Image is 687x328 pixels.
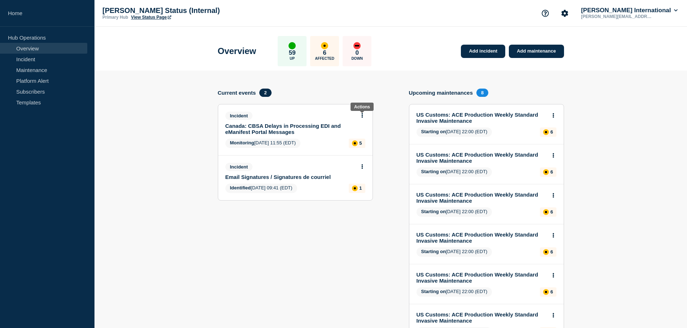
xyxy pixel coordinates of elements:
[476,89,488,97] span: 8
[543,249,549,255] div: affected
[550,209,553,215] p: 6
[550,169,553,175] p: 6
[461,45,505,58] a: Add incident
[230,140,254,145] span: Monitoring
[580,14,655,19] p: [PERSON_NAME][EMAIL_ADDRESS][PERSON_NAME][DOMAIN_NAME]
[359,140,362,146] p: 5
[323,49,326,57] p: 6
[543,129,549,135] div: affected
[225,163,253,171] span: Incident
[417,167,492,177] span: [DATE] 22:00 (EDT)
[543,209,549,215] div: affected
[580,7,679,14] button: [PERSON_NAME] International
[417,112,547,124] a: US Customs: ACE Production Weekly Standard Invasive Maintenance
[102,6,247,15] p: [PERSON_NAME] Status (Internal)
[543,289,549,295] div: affected
[225,184,297,193] span: [DATE] 09:41 (EDT)
[353,42,361,49] div: down
[352,185,358,191] div: affected
[421,129,446,134] span: Starting on
[352,140,358,146] div: affected
[421,289,446,294] span: Starting on
[225,123,356,135] a: Canada: CBSA Delays in Processing EDI and eManifest Portal Messages
[230,185,251,190] span: Identified
[417,232,547,244] a: US Customs: ACE Production Weekly Standard Invasive Maintenance
[321,42,328,49] div: affected
[550,129,553,135] p: 6
[417,287,492,297] span: [DATE] 22:00 (EDT)
[356,49,359,57] p: 0
[417,192,547,204] a: US Customs: ACE Production Weekly Standard Invasive Maintenance
[417,207,492,217] span: [DATE] 22:00 (EDT)
[218,46,256,56] h1: Overview
[290,57,295,60] p: Up
[417,271,547,284] a: US Customs: ACE Production Weekly Standard Invasive Maintenance
[550,249,553,255] p: 6
[315,57,334,60] p: Affected
[421,249,446,254] span: Starting on
[131,15,171,20] a: View Status Page
[417,247,492,257] span: [DATE] 22:00 (EDT)
[218,90,256,96] h4: Current events
[351,57,363,60] p: Down
[409,90,473,96] h4: Upcoming maintenances
[557,6,572,21] button: Account settings
[359,185,362,191] p: 1
[102,15,128,20] p: Primary Hub
[289,42,296,49] div: up
[543,169,549,175] div: affected
[417,152,547,164] a: US Customs: ACE Production Weekly Standard Invasive Maintenance
[225,174,356,180] a: Email Signatures / Signatures de courriel
[259,89,271,97] span: 2
[550,289,553,295] p: 6
[538,6,553,21] button: Support
[225,112,253,120] span: Incident
[421,169,446,174] span: Starting on
[421,209,446,214] span: Starting on
[225,139,301,148] span: [DATE] 11:55 (EDT)
[509,45,564,58] a: Add maintenance
[417,311,547,324] a: US Customs: ACE Production Weekly Standard Invasive Maintenance
[354,104,370,109] div: Actions
[289,49,296,57] p: 59
[417,127,492,137] span: [DATE] 22:00 (EDT)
